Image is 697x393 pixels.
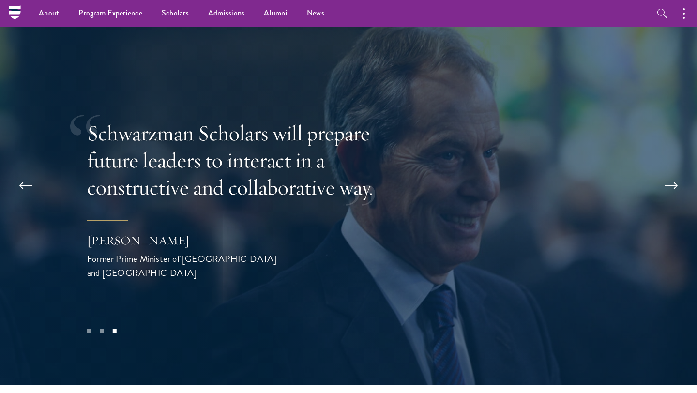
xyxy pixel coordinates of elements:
button: 3 of 3 [108,324,121,337]
div: [PERSON_NAME] [87,232,281,249]
div: Former Prime Minister of [GEOGRAPHIC_DATA] and [GEOGRAPHIC_DATA] [87,252,281,280]
button: 2 of 3 [95,324,108,337]
p: Schwarzman Scholars will prepare future leaders to interact in a constructive and collaborative way. [87,120,402,201]
button: 1 of 3 [83,324,95,337]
